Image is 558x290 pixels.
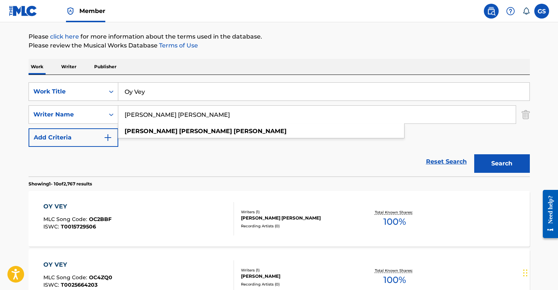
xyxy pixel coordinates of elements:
[43,216,89,223] span: MLC Song Code :
[534,4,549,19] div: User Menu
[522,105,530,124] img: Delete Criterion
[375,268,415,273] p: Total Known Shares:
[383,273,406,287] span: 100 %
[43,274,89,281] span: MLC Song Code :
[103,133,112,142] img: 9d2ae6d4665cec9f34b9.svg
[33,110,100,119] div: Writer Name
[241,267,353,273] div: Writers ( 1 )
[9,6,37,16] img: MLC Logo
[383,215,406,228] span: 100 %
[29,82,530,177] form: Search Form
[92,59,119,75] p: Publisher
[29,191,530,247] a: OY VEYMLC Song Code:OC2BBFISWC:T0015729506Writers (1)[PERSON_NAME] [PERSON_NAME]Recording Artists...
[89,216,112,223] span: OC2BBF
[29,59,46,75] p: Work
[474,154,530,173] button: Search
[375,210,415,215] p: Total Known Shares:
[43,202,112,211] div: OY VEY
[43,260,112,269] div: OY VEY
[522,7,530,15] div: Notifications
[241,281,353,287] div: Recording Artists ( 0 )
[29,181,92,187] p: Showing 1 - 10 of 2,767 results
[29,128,118,147] button: Add Criteria
[61,281,98,288] span: T0025664203
[241,273,353,280] div: [PERSON_NAME]
[241,215,353,221] div: [PERSON_NAME] [PERSON_NAME]
[61,223,96,230] span: T0015729506
[537,184,558,244] iframe: Resource Center
[66,7,75,16] img: Top Rightsholder
[506,7,515,16] img: help
[50,33,79,40] a: click here
[33,87,100,96] div: Work Title
[484,4,499,19] a: Public Search
[521,254,558,290] iframe: Chat Widget
[59,59,79,75] p: Writer
[89,274,112,281] span: OC4ZQ0
[43,281,61,288] span: ISWC :
[503,4,518,19] div: Help
[79,7,105,15] span: Member
[43,223,61,230] span: ISWC :
[29,32,530,41] p: Please for more information about the terms used in the database.
[179,128,232,135] strong: [PERSON_NAME]
[29,41,530,50] p: Please review the Musical Works Database
[422,154,470,170] a: Reset Search
[241,223,353,229] div: Recording Artists ( 0 )
[158,42,198,49] a: Terms of Use
[234,128,287,135] strong: [PERSON_NAME]
[523,262,528,284] div: Drag
[487,7,496,16] img: search
[125,128,178,135] strong: [PERSON_NAME]
[241,209,353,215] div: Writers ( 1 )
